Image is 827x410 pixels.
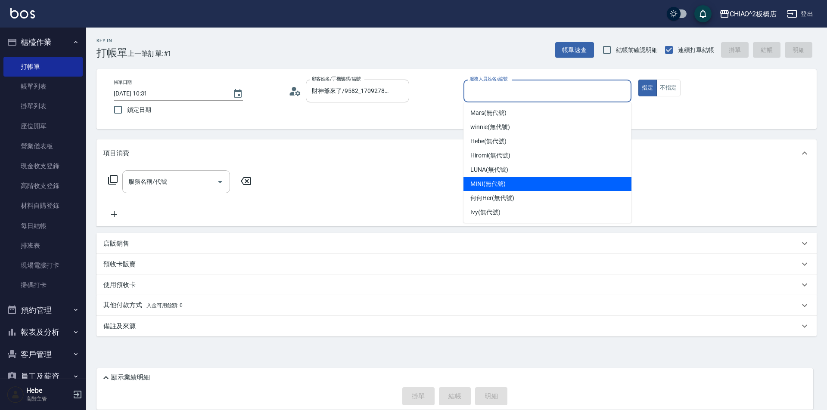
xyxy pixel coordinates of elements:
[3,31,83,53] button: 櫃檯作業
[227,83,248,104] button: Choose date, selected date is 2025-09-14
[470,179,506,188] span: MINI (無代號)
[3,275,83,295] a: 掃碼打卡
[26,395,70,403] p: 高階主管
[3,321,83,343] button: 報表及分析
[114,86,224,101] input: YYYY/MM/DD hh:mm
[470,137,507,146] span: Hebe (無代號)
[783,6,817,22] button: 登出
[10,8,35,18] img: Logo
[730,9,777,19] div: CHIAO^2板橋店
[114,79,132,86] label: 帳單日期
[3,57,83,77] a: 打帳單
[111,373,150,382] p: 顯示業績明細
[312,76,361,82] label: 顧客姓名/手機號碼/編號
[127,105,151,114] span: 鎖定日期
[3,176,83,196] a: 高階收支登錄
[103,281,136,290] p: 使用預收卡
[3,136,83,156] a: 營業儀表板
[146,302,183,308] span: 入金可用餘額: 0
[555,42,594,58] button: 帳單速查
[26,386,70,395] h5: Hebe
[3,96,83,116] a: 掛單列表
[638,80,657,96] button: 指定
[7,386,24,403] img: Person
[678,46,714,55] span: 連續打單結帳
[96,274,817,295] div: 使用預收卡
[96,254,817,274] div: 預收卡販賣
[470,165,508,174] span: LUNA (無代號)
[96,139,817,167] div: 項目消費
[3,343,83,366] button: 客戶管理
[616,46,658,55] span: 結帳前確認明細
[3,156,83,176] a: 現金收支登錄
[213,175,227,189] button: Open
[103,260,136,269] p: 預收卡販賣
[3,365,83,388] button: 員工及薪資
[470,151,510,160] span: Hiromi (無代號)
[103,149,129,158] p: 項目消費
[470,123,510,132] span: winnie (無代號)
[656,80,681,96] button: 不指定
[3,116,83,136] a: 座位開單
[3,299,83,321] button: 預約管理
[470,108,507,117] span: Mars (無代號)
[3,256,83,275] a: 現場電腦打卡
[470,194,514,203] span: 何何Her (無代號)
[103,301,183,310] p: 其他付款方式
[716,5,780,23] button: CHIAO^2板橋店
[96,295,817,316] div: 其他付款方式入金可用餘額: 0
[3,216,83,236] a: 每日結帳
[3,77,83,96] a: 帳單列表
[694,5,712,22] button: save
[103,239,129,248] p: 店販銷售
[96,47,127,59] h3: 打帳單
[3,196,83,216] a: 材料自購登錄
[469,76,507,82] label: 服務人員姓名/編號
[103,322,136,331] p: 備註及來源
[127,48,172,59] span: 上一筆訂單:#1
[96,233,817,254] div: 店販銷售
[96,316,817,336] div: 備註及來源
[3,236,83,256] a: 排班表
[470,208,501,217] span: Ivy (無代號)
[96,38,127,43] h2: Key In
